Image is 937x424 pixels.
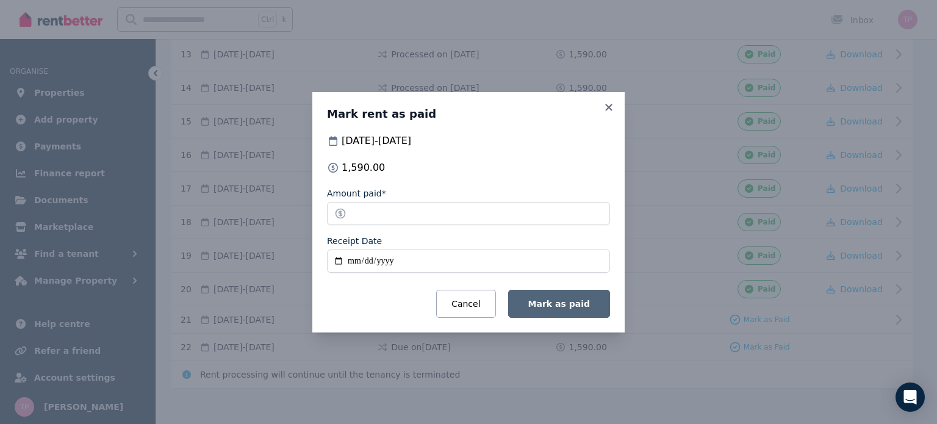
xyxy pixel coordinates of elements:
[508,290,610,318] button: Mark as paid
[436,290,495,318] button: Cancel
[528,299,590,309] span: Mark as paid
[342,134,411,148] span: [DATE] - [DATE]
[896,383,925,412] div: Open Intercom Messenger
[327,107,610,121] h3: Mark rent as paid
[327,187,386,199] label: Amount paid*
[342,160,385,175] span: 1,590.00
[327,235,382,247] label: Receipt Date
